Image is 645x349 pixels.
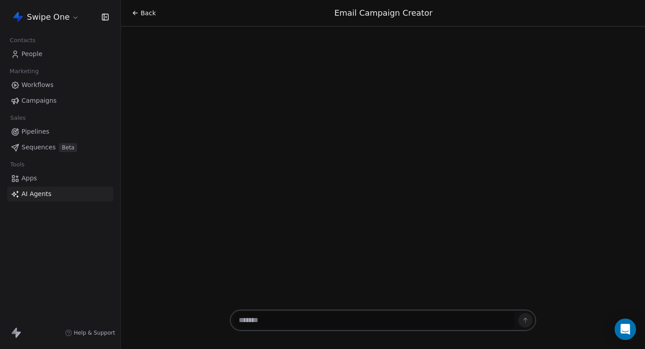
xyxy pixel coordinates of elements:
a: AI Agents [7,187,113,201]
div: Open Intercom Messenger [615,318,636,340]
span: Beta [59,143,77,152]
span: Back [141,9,156,17]
a: Campaigns [7,93,113,108]
a: SequencesBeta [7,140,113,155]
span: Campaigns [21,96,56,105]
span: Email Campaign Creator [335,8,433,17]
span: Swipe One [27,11,70,23]
span: Sales [6,111,30,125]
button: Swipe One [11,9,81,25]
span: Sequences [21,143,56,152]
span: Workflows [21,80,54,90]
span: Tools [6,158,28,171]
span: Help & Support [74,329,115,336]
a: Workflows [7,78,113,92]
a: Apps [7,171,113,186]
span: Marketing [6,65,43,78]
span: AI Agents [21,189,52,199]
span: Apps [21,174,37,183]
a: People [7,47,113,61]
span: Contacts [6,34,39,47]
img: swipeone-app-icon.png [13,12,23,22]
a: Help & Support [65,329,115,336]
a: Pipelines [7,124,113,139]
span: People [21,49,43,59]
span: Pipelines [21,127,49,136]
